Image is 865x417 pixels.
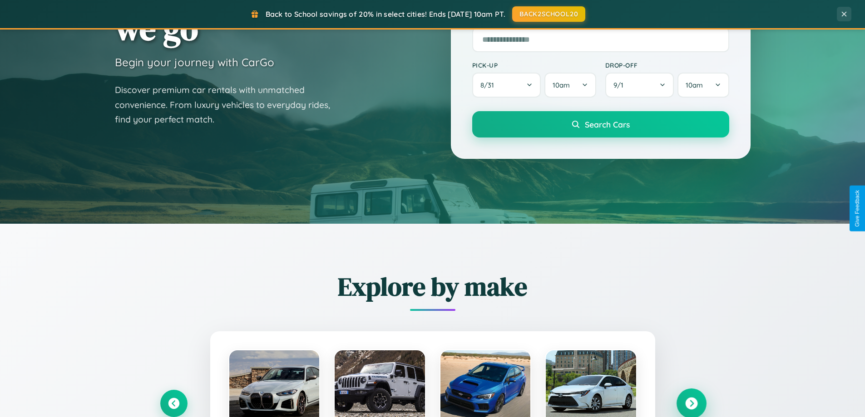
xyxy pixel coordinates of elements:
h3: Begin your journey with CarGo [115,55,274,69]
div: Give Feedback [854,190,860,227]
span: 10am [553,81,570,89]
span: 8 / 31 [480,81,499,89]
h2: Explore by make [160,269,705,304]
label: Drop-off [605,61,729,69]
button: 10am [677,73,729,98]
button: 9/1 [605,73,674,98]
button: Search Cars [472,111,729,137]
span: Search Cars [585,119,630,129]
button: BACK2SCHOOL20 [512,6,585,22]
label: Pick-up [472,61,596,69]
span: 9 / 1 [613,81,628,89]
button: 10am [544,73,596,98]
span: 10am [686,81,703,89]
span: Back to School savings of 20% in select cities! Ends [DATE] 10am PT. [266,10,505,19]
p: Discover premium car rentals with unmatched convenience. From luxury vehicles to everyday rides, ... [115,83,342,127]
button: 8/31 [472,73,541,98]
